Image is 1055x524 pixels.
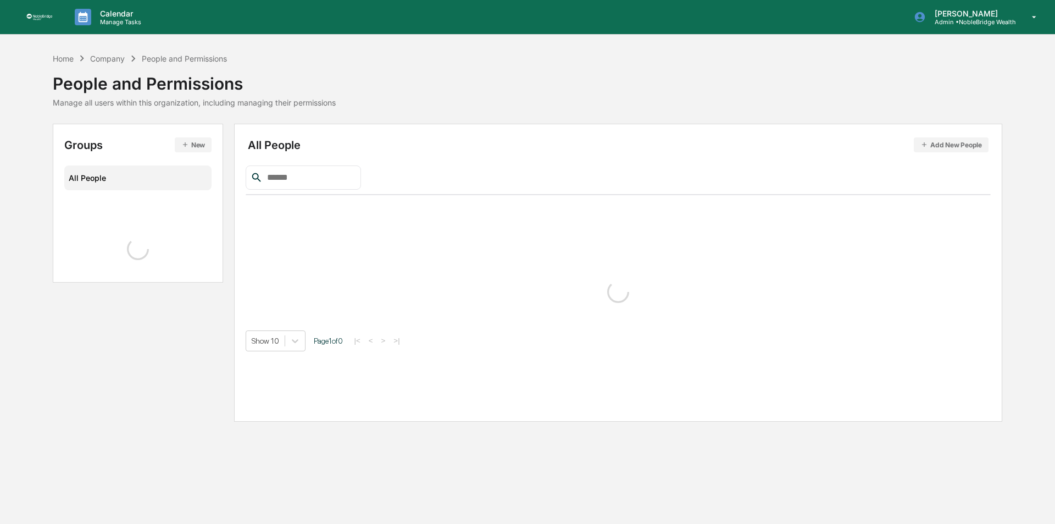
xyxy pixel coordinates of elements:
[248,137,989,152] div: All People
[69,169,207,187] div: All People
[53,98,336,107] div: Manage all users within this organization, including managing their permissions
[91,18,147,26] p: Manage Tasks
[90,54,125,63] div: Company
[53,54,74,63] div: Home
[53,65,336,93] div: People and Permissions
[365,336,376,345] button: <
[378,336,389,345] button: >
[351,336,364,345] button: |<
[314,337,343,345] span: Page 1 of 0
[926,9,1016,18] p: [PERSON_NAME]
[926,18,1016,26] p: Admin • NobleBridge Wealth
[142,54,227,63] div: People and Permissions
[64,137,212,152] div: Groups
[914,137,989,152] button: Add New People
[26,14,53,20] img: logo
[390,336,403,345] button: >|
[175,137,212,152] button: New
[91,9,147,18] p: Calendar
